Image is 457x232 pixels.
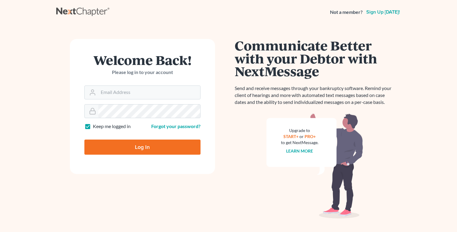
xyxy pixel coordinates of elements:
p: Please log in to your account [84,69,201,76]
img: nextmessage_bg-59042aed3d76b12b5cd301f8e5b87938c9018125f34e5fa2b7a6b67550977c72.svg [266,113,363,219]
h1: Welcome Back! [84,53,201,66]
span: or [299,134,304,139]
a: Forgot your password? [151,123,201,129]
a: Learn more [286,148,313,153]
a: Sign up [DATE]! [365,10,401,14]
input: Log In [84,140,201,155]
strong: Not a member? [330,9,363,16]
label: Keep me logged in [93,123,131,130]
h1: Communicate Better with your Debtor with NextMessage [235,39,395,78]
div: to get NextMessage. [281,140,318,146]
p: Send and receive messages through your bankruptcy software. Remind your client of hearings and mo... [235,85,395,106]
input: Email Address [98,86,200,99]
div: Upgrade to [281,127,318,134]
a: PRO+ [305,134,316,139]
a: START+ [283,134,299,139]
